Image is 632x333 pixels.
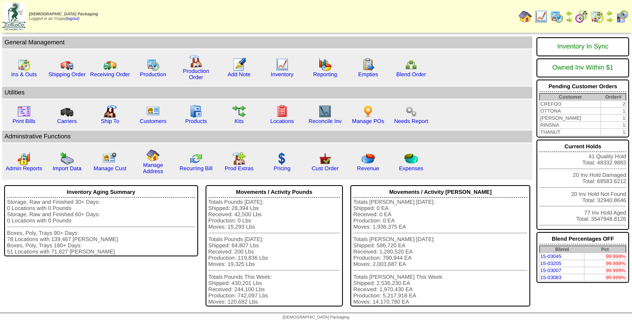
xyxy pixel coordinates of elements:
[275,105,289,118] img: locations.gif
[270,118,294,124] a: Locations
[60,105,74,118] img: truck3.gif
[29,12,98,21] span: Logged in as Yrojas
[601,129,626,136] td: 1
[615,10,629,23] img: calendarcustomer.gif
[534,10,548,23] img: line_graph.gif
[2,2,25,30] img: zoroco-logo-small.webp
[17,152,31,165] img: graph2.png
[60,152,74,165] img: import.gif
[232,152,246,165] img: prodextras.gif
[540,246,584,253] th: Blend
[539,234,626,244] div: Blend Percentages OFF
[65,17,79,21] a: (logout)
[140,71,166,77] a: Production
[405,152,418,165] img: pie_chart2.png
[318,105,332,118] img: line_graph2.gif
[394,118,428,124] a: Needs Report
[361,105,375,118] img: po.png
[575,10,588,23] img: calendarblend.gif
[539,141,626,152] div: Current Holds
[584,274,626,281] td: 99.999%
[185,118,207,124] a: Products
[591,10,604,23] img: calendarinout.gif
[536,140,629,230] div: 41 Quality Hold Total: 48332.9883 20 Inv Hold Damaged Total: 68583.6212 20 Inv Hold Not Found Tot...
[183,68,209,80] a: Production Order
[318,152,332,165] img: cust_order.png
[103,58,117,71] img: truck2.gif
[101,118,119,124] a: Ship To
[601,122,626,129] td: 1
[405,105,418,118] img: workflow.png
[540,268,561,273] a: 15-03007
[2,87,532,99] td: Utilities
[396,71,426,77] a: Blend Order
[539,81,626,92] div: Pending Customer Orders
[584,253,626,260] td: 99.999%
[358,71,378,77] a: Empties
[146,149,160,162] img: home.gif
[29,12,98,17] span: [DEMOGRAPHIC_DATA] Packaging
[540,101,601,108] td: CREFOO
[601,108,626,115] td: 1
[540,275,561,280] a: 15-03083
[405,58,418,71] img: network.png
[48,71,86,77] a: Shipping Order
[225,165,254,171] a: Prod Extras
[353,199,527,305] div: Totals [PERSON_NAME] [DATE]: Shipped: 0 EA Received: 0 EA Production: 0 EA Moves: 1,936,375 EA To...
[313,71,337,77] a: Reporting
[399,165,424,171] a: Expenses
[566,17,572,23] img: arrowright.gif
[540,253,561,259] a: 15-03045
[274,165,291,171] a: Pricing
[143,162,163,174] a: Manage Address
[539,60,626,76] div: Owned Inv Within $1
[540,122,601,129] td: RINSNA
[353,187,527,198] div: Movements / Activity [PERSON_NAME]
[2,130,532,142] td: Adminstrative Functions
[60,58,74,71] img: truck.gif
[53,165,81,171] a: Import Data
[6,165,42,171] a: Admin Reports
[189,55,203,68] img: factory.gif
[146,58,160,71] img: calendarprod.gif
[550,10,563,23] img: calendarprod.gif
[539,39,626,55] div: Inventory In Sync
[208,187,340,198] div: Movements / Activity Pounds
[7,187,195,198] div: Inventory Aging Summary
[232,105,246,118] img: workflow.gif
[271,71,294,77] a: Inventory
[275,152,289,165] img: dollar.gif
[361,152,375,165] img: pie_chart.png
[208,199,340,305] div: Totals Pounds [DATE]: Shipped: 28,394 Lbs Received: 42,500 Lbs Production: 0 Lbs Moves: 15,293 Lb...
[361,58,375,71] img: workorder.gif
[103,152,118,165] img: managecust.png
[311,165,338,171] a: Cust Order
[601,94,626,101] th: Order#
[357,165,379,171] a: Revenue
[540,94,601,101] th: Customer
[540,261,561,266] a: 15-03205
[93,165,126,171] a: Manage Cust
[275,58,289,71] img: line_graph.gif
[519,10,532,23] img: home.gif
[146,105,160,118] img: customers.gif
[584,267,626,274] td: 99.999%
[606,10,613,17] img: arrowleft.gif
[606,17,613,23] img: arrowright.gif
[601,101,626,108] td: 2
[11,71,37,77] a: Ins & Outs
[232,58,246,71] img: orders.gif
[140,118,166,124] a: Customers
[584,260,626,267] td: 99.998%
[90,71,130,77] a: Receiving Order
[57,118,77,124] a: Carriers
[540,129,601,136] td: THANUT
[566,10,572,17] img: arrowleft.gif
[17,105,31,118] img: invoice2.gif
[282,315,349,320] span: [DEMOGRAPHIC_DATA] Packaging
[601,115,626,122] td: 1
[318,58,332,71] img: graph.gif
[189,152,203,165] img: reconcile.gif
[2,36,532,48] td: General Management
[227,71,251,77] a: Add Note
